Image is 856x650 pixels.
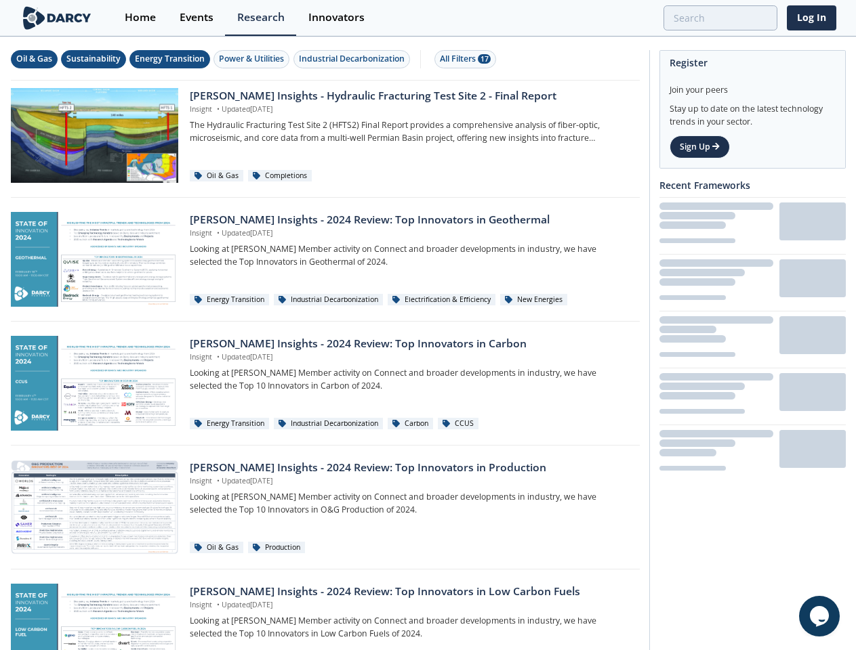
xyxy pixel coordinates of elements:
div: Register [670,51,836,74]
div: Oil & Gas [190,542,243,554]
div: Innovators [308,12,365,23]
div: Join your peers [670,74,836,96]
div: Recent Frameworks [659,173,846,197]
a: Darcy Insights - Hydraulic Fracturing Test Site 2 - Final Report preview [PERSON_NAME] Insights -... [11,88,640,183]
div: Electrification & Efficiency [388,294,495,306]
div: Oil & Gas [190,170,243,182]
button: Power & Utilities [213,50,289,68]
p: Insight Updated [DATE] [190,352,630,363]
div: Completions [248,170,312,182]
button: All Filters 17 [434,50,496,68]
span: • [214,352,222,362]
div: Energy Transition [190,294,269,306]
div: [PERSON_NAME] Insights - 2024 Review: Top Innovators in Carbon [190,336,630,352]
div: Industrial Decarbonization [274,294,383,306]
span: 17 [478,54,491,64]
div: [PERSON_NAME] Insights - Hydraulic Fracturing Test Site 2 - Final Report [190,88,630,104]
div: [PERSON_NAME] Insights - 2024 Review: Top Innovators in Production [190,460,630,476]
div: Research [237,12,285,23]
div: [PERSON_NAME] Insights - 2024 Review: Top Innovators in Geothermal [190,212,630,228]
div: Industrial Decarbonization [274,418,383,430]
p: Insight Updated [DATE] [190,104,630,115]
p: The Hydraulic Fracturing Test Site 2 (HFTS2) Final Report provides a comprehensive analysis of fi... [190,119,630,144]
p: Looking at [PERSON_NAME] Member activity on Connect and broader developments in industry, we have... [190,243,630,268]
p: Looking at [PERSON_NAME] Member activity on Connect and broader developments in industry, we have... [190,615,630,640]
div: Industrial Decarbonization [299,53,405,65]
div: Power & Utilities [219,53,284,65]
span: • [214,476,222,485]
a: Darcy Insights - 2024 Review: Top Innovators in Geothermal preview [PERSON_NAME] Insights - 2024 ... [11,212,640,307]
button: Oil & Gas [11,50,58,68]
a: Darcy Insights - 2024 Review: Top Innovators in Carbon preview [PERSON_NAME] Insights - 2024 Revi... [11,336,640,431]
div: Home [125,12,156,23]
button: Sustainability [61,50,126,68]
div: Sustainability [66,53,121,65]
p: Looking at [PERSON_NAME] Member activity on Connect and broader developments in industry, we have... [190,491,630,516]
div: All Filters [440,53,491,65]
a: Darcy Insights - 2024 Review: Top Innovators in Production preview [PERSON_NAME] Insights - 2024 ... [11,460,640,555]
p: Insight Updated [DATE] [190,600,630,611]
p: Looking at [PERSON_NAME] Member activity on Connect and broader developments in industry, we have... [190,367,630,392]
div: Energy Transition [190,418,269,430]
div: [PERSON_NAME] Insights - 2024 Review: Top Innovators in Low Carbon Fuels [190,584,630,600]
iframe: chat widget [799,596,842,636]
div: Energy Transition [135,53,205,65]
div: New Energies [500,294,567,306]
p: Insight Updated [DATE] [190,228,630,239]
div: Production [248,542,305,554]
span: • [214,600,222,609]
p: Insight Updated [DATE] [190,476,630,487]
div: CCUS [438,418,478,430]
a: Log In [787,5,836,30]
a: Sign Up [670,135,730,158]
span: • [214,104,222,114]
span: • [214,228,222,238]
div: Stay up to date on the latest technology trends in your sector. [670,96,836,128]
div: Events [180,12,213,23]
input: Advanced Search [664,5,777,30]
div: Oil & Gas [16,53,52,65]
img: logo-wide.svg [20,6,94,30]
button: Industrial Decarbonization [293,50,410,68]
div: Carbon [388,418,433,430]
button: Energy Transition [129,50,210,68]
